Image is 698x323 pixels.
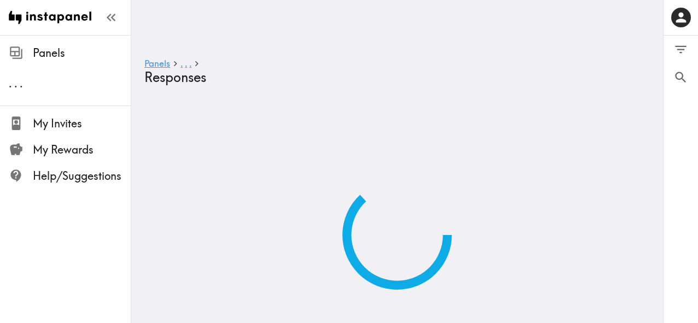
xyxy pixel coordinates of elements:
[664,63,698,91] button: Search
[33,142,131,157] span: My Rewards
[144,69,641,85] h4: Responses
[673,70,688,85] span: Search
[33,116,131,131] span: My Invites
[673,42,688,57] span: Filter Responses
[144,59,170,69] a: Panels
[33,168,131,184] span: Help/Suggestions
[664,36,698,63] button: Filter Responses
[181,58,183,69] span: .
[14,77,18,90] span: .
[181,59,191,69] a: ...
[20,77,23,90] span: .
[33,45,131,61] span: Panels
[185,58,187,69] span: .
[9,77,12,90] span: .
[189,58,191,69] span: .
